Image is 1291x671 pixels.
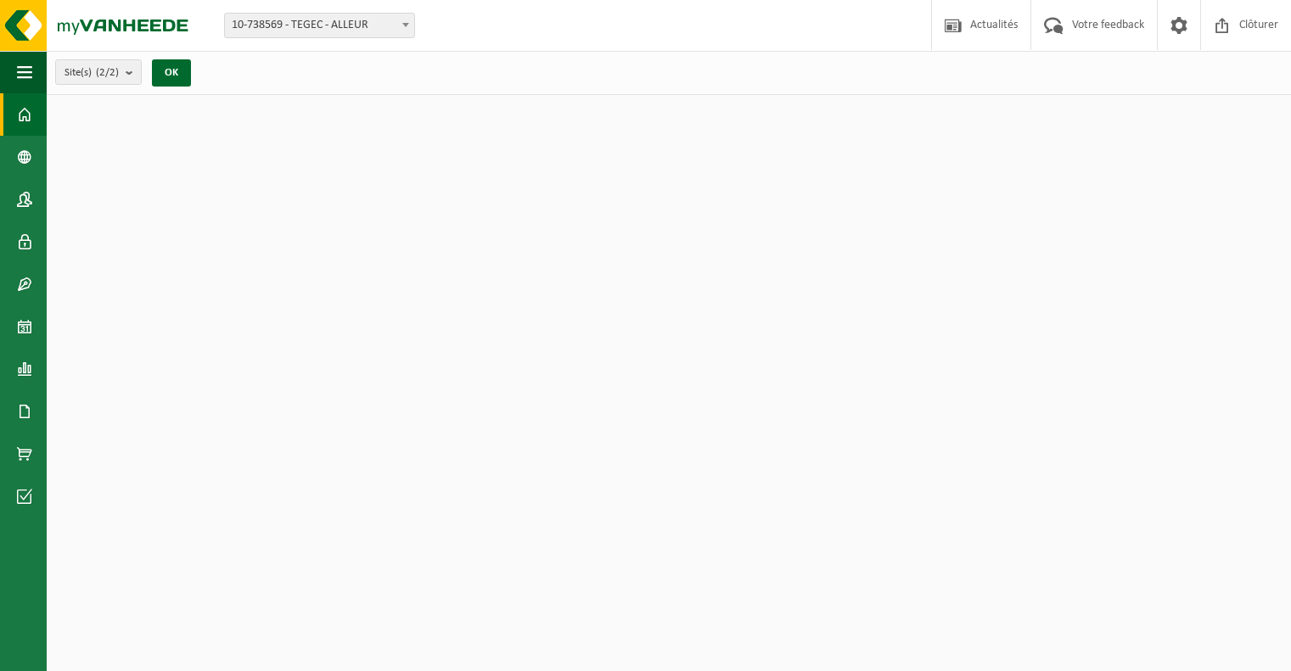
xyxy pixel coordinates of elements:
span: Site(s) [65,60,119,86]
span: 10-738569 - TEGEC - ALLEUR [224,13,415,38]
button: Site(s)(2/2) [55,59,142,85]
span: 10-738569 - TEGEC - ALLEUR [225,14,414,37]
button: OK [152,59,191,87]
count: (2/2) [96,67,119,78]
